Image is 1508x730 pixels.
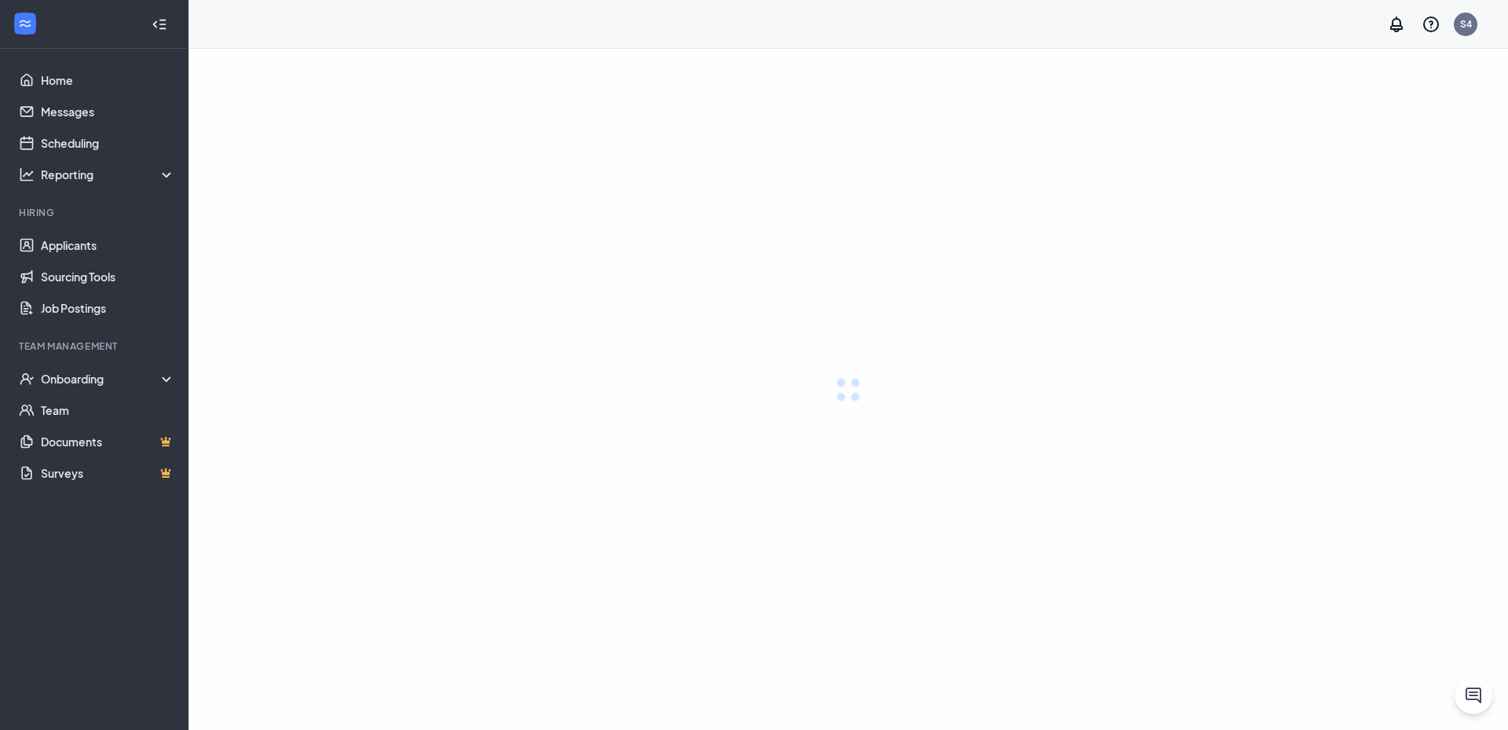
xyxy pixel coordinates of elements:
[19,167,35,182] svg: Analysis
[19,206,172,219] div: Hiring
[41,426,175,457] a: DocumentsCrown
[41,229,175,261] a: Applicants
[19,371,35,387] svg: UserCheck
[1464,686,1483,705] svg: ChatActive
[41,394,175,426] a: Team
[41,371,176,387] div: Onboarding
[17,16,33,31] svg: WorkstreamLogo
[152,17,167,32] svg: Collapse
[1422,15,1440,34] svg: QuestionInfo
[41,457,175,489] a: SurveysCrown
[41,292,175,324] a: Job Postings
[41,167,176,182] div: Reporting
[41,64,175,96] a: Home
[41,96,175,127] a: Messages
[41,127,175,159] a: Scheduling
[1460,17,1472,31] div: S4
[1455,677,1492,714] button: ChatActive
[19,339,172,353] div: Team Management
[1387,15,1406,34] svg: Notifications
[41,261,175,292] a: Sourcing Tools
